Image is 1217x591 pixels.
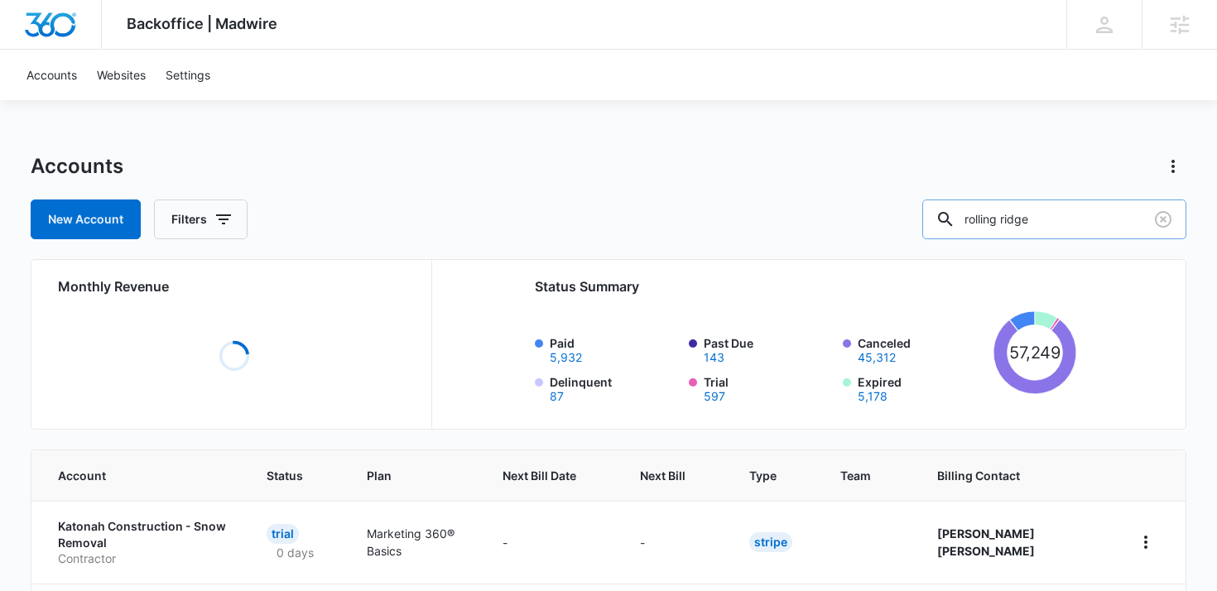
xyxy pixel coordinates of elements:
div: Trial [267,524,299,544]
p: Marketing 360® Basics [367,525,463,560]
a: New Account [31,199,141,239]
strong: [PERSON_NAME] [PERSON_NAME] [937,526,1035,558]
button: Trial [704,391,725,402]
h2: Status Summary [535,276,1076,296]
h2: Monthly Revenue [58,276,411,296]
span: Backoffice | Madwire [127,15,277,32]
div: Stripe [749,532,792,552]
span: Status [267,467,303,484]
a: Websites [87,50,156,100]
button: Clear [1150,206,1176,233]
span: Team [840,467,873,484]
a: Katonah Construction - Snow RemovalContractor [58,518,227,567]
tspan: 57,249 [1009,343,1061,363]
button: Filters [154,199,248,239]
button: Past Due [704,352,724,363]
td: - [620,501,729,584]
label: Trial [704,373,833,402]
h1: Accounts [31,154,123,179]
td: - [483,501,620,584]
label: Expired [858,373,987,402]
p: Contractor [58,550,227,567]
span: Billing Contact [937,467,1093,484]
button: Delinquent [550,391,564,402]
button: home [1133,529,1159,555]
span: Next Bill Date [503,467,576,484]
button: Canceled [858,352,896,363]
span: Account [58,467,203,484]
button: Actions [1160,153,1186,180]
button: Paid [550,352,582,363]
a: Accounts [17,50,87,100]
label: Canceled [858,334,987,363]
span: Type [749,467,777,484]
span: Plan [367,467,463,484]
button: Expired [858,391,887,402]
label: Past Due [704,334,833,363]
p: 0 days [267,544,324,561]
label: Delinquent [550,373,679,402]
span: Next Bill [640,467,685,484]
a: Settings [156,50,220,100]
input: Search [922,199,1186,239]
p: Katonah Construction - Snow Removal [58,518,227,550]
label: Paid [550,334,679,363]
